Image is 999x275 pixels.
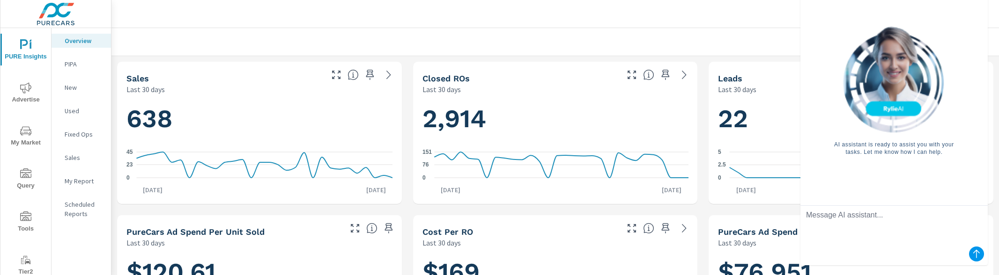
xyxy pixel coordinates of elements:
div: Overview [52,34,111,48]
text: 0 [126,174,130,181]
div: Scheduled Reports [52,197,111,221]
button: Make Fullscreen [624,67,639,82]
button: Make Fullscreen [624,221,639,236]
h5: Cost per RO [422,227,473,237]
span: Advertise [3,82,48,105]
text: 0 [718,174,721,181]
text: 23 [126,161,133,168]
span: Save this to your personalized report [658,221,673,236]
h5: PureCars Ad Spend Per Unit Sold [126,227,265,237]
text: 151 [422,149,432,155]
div: My Report [52,174,111,188]
h5: Sales [126,73,149,83]
p: Overview [65,36,104,45]
div: New [52,80,111,94]
p: [DATE] [136,185,169,195]
h1: 2,914 [422,103,688,135]
span: Query [3,168,48,191]
p: Used [65,106,104,116]
p: Last 30 days [126,237,165,248]
p: PIPA [65,59,104,69]
span: Save this to your personalized report [658,67,673,82]
div: Used [52,104,111,118]
div: Sales [52,151,111,165]
p: Fixed Ops [65,130,104,139]
p: [DATE] [360,185,392,195]
span: Average cost of advertising per each vehicle sold at the dealer over the selected date range. The... [366,223,377,234]
span: Save this to your personalized report [381,221,396,236]
button: Make Fullscreen [348,221,363,236]
text: 0 [422,174,426,181]
span: My Market [3,125,48,148]
h1: 638 [126,103,392,135]
text: 2.5 [718,162,726,168]
p: Last 30 days [718,84,756,95]
span: PURE Insights [3,39,48,62]
p: Last 30 days [718,237,756,248]
p: Sales [65,153,104,162]
a: See more details in report [381,67,396,82]
text: 76 [422,161,429,168]
span: Tools [3,211,48,234]
button: Make Fullscreen [329,67,344,82]
h1: 22 [718,103,984,135]
h5: Leads [718,73,742,83]
span: Average cost incurred by the dealership from each Repair Order closed over the selected date rang... [643,223,654,234]
h5: Closed ROs [422,73,470,83]
p: [DATE] [730,185,762,195]
div: PIPA [52,57,111,71]
text: 5 [718,149,721,155]
text: 45 [126,149,133,155]
p: Last 30 days [126,84,165,95]
span: Number of Repair Orders Closed by the selected dealership group over the selected time range. [So... [643,69,654,80]
a: See more details in report [677,67,692,82]
p: My Report [65,176,104,186]
span: Number of vehicles sold by the dealership over the selected date range. [Source: This data is sou... [348,69,359,80]
p: Last 30 days [422,84,461,95]
span: Save this to your personalized report [363,67,377,82]
p: New [65,83,104,92]
p: Scheduled Reports [65,200,104,218]
h5: PureCars Ad Spend [718,227,798,237]
div: Fixed Ops [52,127,111,141]
a: See more details in report [677,221,692,236]
p: [DATE] [434,185,467,195]
p: [DATE] [655,185,688,195]
p: Last 30 days [422,237,461,248]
